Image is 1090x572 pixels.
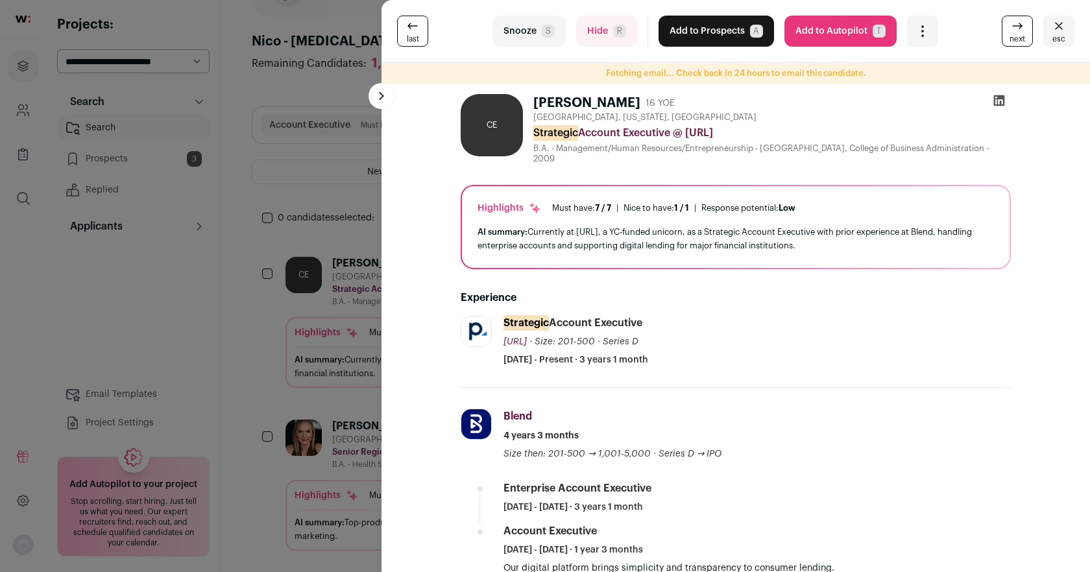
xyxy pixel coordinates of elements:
[397,16,428,47] a: last
[1010,34,1025,44] span: next
[750,25,763,38] span: A
[503,429,579,442] span: 4 years 3 months
[478,228,527,236] span: AI summary:
[542,25,555,38] span: S
[1002,16,1033,47] a: next
[503,501,643,514] span: [DATE] - [DATE] · 3 years 1 month
[503,337,527,346] span: [URL]
[503,543,643,556] span: [DATE] - [DATE] · 1 year 3 months
[461,94,523,156] div: CE
[503,353,648,366] span: [DATE] - Present · 3 years 1 month
[503,524,597,538] div: Account Executive
[461,409,491,439] img: 32aaf5312bec21bf211cbd53e190b9b81a998825c434fa91166f1fbf07277ae2.jpg
[646,97,675,110] div: 16 YOE
[873,25,886,38] span: T
[533,94,640,112] h1: [PERSON_NAME]
[533,125,1011,141] div: Account Executive @ [URL]
[907,16,938,47] button: Open dropdown
[624,203,689,213] div: Nice to have:
[552,203,611,213] div: Must have:
[503,315,549,331] mark: Strategic
[598,335,600,348] span: ·
[461,290,1011,305] h2: Experience
[478,225,994,252] div: Currently at [URL], a YC-funded unicorn, as a Strategic Account Executive with prior experience a...
[529,337,595,346] span: · Size: 201-500
[779,204,795,212] span: Low
[659,449,722,459] span: Series D → IPO
[701,203,795,213] div: Response potential:
[533,112,757,123] span: [GEOGRAPHIC_DATA], [US_STATE], [GEOGRAPHIC_DATA]
[1052,34,1065,44] span: esc
[407,34,419,44] span: last
[492,16,566,47] button: SnoozeS
[603,337,638,346] span: Series D
[674,204,689,212] span: 1 / 1
[533,125,578,141] mark: Strategic
[381,68,1090,78] p: Fetching email... Check back in 24 hours to email this candidate.
[659,16,774,47] button: Add to ProspectsA
[595,204,611,212] span: 7 / 7
[503,411,532,422] span: Blend
[533,143,1011,164] div: B.A. - Management/Human Resources/Entrepreneurship - [GEOGRAPHIC_DATA], College of Business Admin...
[503,316,642,330] div: Account Executive
[503,449,651,459] span: Size then: 201-500 → 1,001-5,000
[503,481,651,495] div: Enterprise Account Executive
[576,16,637,47] button: HideR
[478,202,542,215] div: Highlights
[653,447,656,460] span: ·
[1043,16,1074,47] button: Close
[552,203,795,213] ul: | |
[461,316,491,346] img: 4447fc96bc307e6eeaaf7de15c1b91e979f13b19e7feebb49f6366420683dddc.jpg
[613,25,626,38] span: R
[784,16,897,47] button: Add to AutopilotT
